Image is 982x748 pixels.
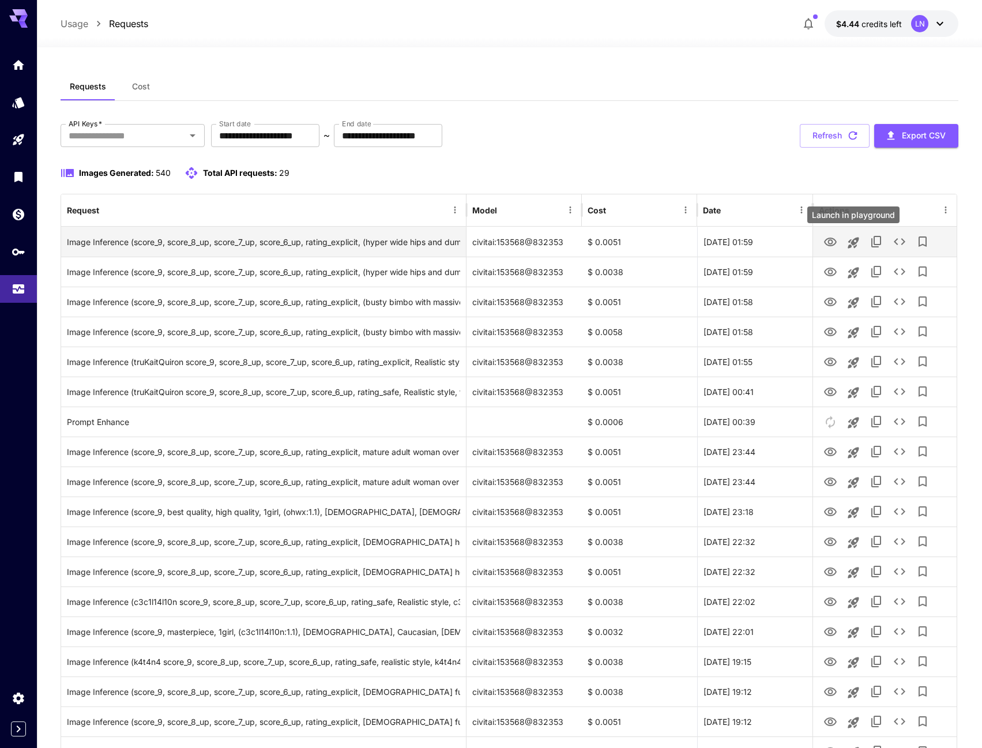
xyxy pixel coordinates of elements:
[582,287,697,317] div: $ 0.0051
[678,202,694,218] button: Menu
[842,381,865,404] button: Launch in playground
[888,440,911,463] button: See details
[67,407,461,437] div: Click to copy prompt
[888,410,911,433] button: See details
[842,681,865,704] button: Launch in playground
[697,377,812,407] div: 22 Aug, 2025 00:41
[888,260,911,283] button: See details
[911,15,928,32] div: LN
[807,206,900,223] div: Launch in playground
[911,680,934,703] button: Add to library
[911,710,934,733] button: Add to library
[842,561,865,584] button: Launch in playground
[865,500,888,523] button: Copy TaskUUID
[819,619,842,643] button: View Image
[697,557,812,587] div: 21 Aug, 2025 22:32
[911,620,934,643] button: Add to library
[888,230,911,253] button: See details
[911,320,934,343] button: Add to library
[582,557,697,587] div: $ 0.0051
[582,347,697,377] div: $ 0.0038
[911,500,934,523] button: Add to library
[582,646,697,676] div: $ 0.0038
[109,17,148,31] p: Requests
[697,527,812,557] div: 21 Aug, 2025 22:32
[703,205,721,215] div: Date
[888,350,911,373] button: See details
[67,527,461,557] div: Click to copy prompt
[819,349,842,373] button: View Image
[466,527,582,557] div: civitai:153568@832353
[842,411,865,434] button: Launch in playground
[697,706,812,736] div: 21 Aug, 2025 19:12
[69,119,102,129] label: API Keys
[865,710,888,733] button: Copy TaskUUID
[79,168,154,178] span: Images Generated:
[67,557,461,587] div: Click to copy prompt
[938,202,954,218] button: Menu
[582,617,697,646] div: $ 0.0032
[12,278,25,292] div: Usage
[156,168,171,178] span: 540
[697,227,812,257] div: 22 Aug, 2025 01:59
[61,17,88,31] a: Usage
[865,380,888,403] button: Copy TaskUUID
[888,290,911,313] button: See details
[842,621,865,644] button: Launch in playground
[819,559,842,583] button: View Image
[697,497,812,527] div: 21 Aug, 2025 23:18
[819,320,842,343] button: View Image
[582,437,697,467] div: $ 0.0051
[12,58,25,72] div: Home
[466,437,582,467] div: civitai:153568@832353
[67,377,461,407] div: Click to copy prompt
[11,721,26,736] button: Expand sidebar
[842,351,865,374] button: Launch in playground
[842,651,865,674] button: Launch in playground
[466,377,582,407] div: civitai:153568@832353
[697,617,812,646] div: 21 Aug, 2025 22:01
[842,591,865,614] button: Launch in playground
[582,407,697,437] div: $ 0.0006
[132,81,150,92] span: Cost
[819,589,842,613] button: View Image
[865,530,888,553] button: Copy TaskUUID
[888,470,911,493] button: See details
[697,347,812,377] div: 22 Aug, 2025 01:55
[842,501,865,524] button: Launch in playground
[825,10,958,37] button: $4.44123LN
[697,257,812,287] div: 22 Aug, 2025 01:59
[865,590,888,613] button: Copy TaskUUID
[865,680,888,703] button: Copy TaskUUID
[819,649,842,673] button: View Image
[793,202,810,218] button: Menu
[582,257,697,287] div: $ 0.0038
[842,471,865,494] button: Launch in playground
[819,290,842,313] button: View Image
[466,617,582,646] div: civitai:153568@832353
[865,410,888,433] button: Copy TaskUUID
[819,260,842,283] button: View Image
[888,680,911,703] button: See details
[12,245,25,259] div: API Keys
[67,227,461,257] div: Click to copy prompt
[466,227,582,257] div: civitai:153568@832353
[582,227,697,257] div: $ 0.0051
[836,19,861,29] span: $4.44
[697,676,812,706] div: 21 Aug, 2025 19:12
[67,677,461,706] div: Click to copy prompt
[67,587,461,617] div: Click to copy prompt
[582,497,697,527] div: $ 0.0051
[911,230,934,253] button: Add to library
[865,350,888,373] button: Copy TaskUUID
[12,170,25,184] div: Library
[67,347,461,377] div: Click to copy prompt
[865,620,888,643] button: Copy TaskUUID
[911,470,934,493] button: Add to library
[842,321,865,344] button: Launch in playground
[888,620,911,643] button: See details
[562,202,578,218] button: Menu
[466,287,582,317] div: civitai:153568@832353
[874,124,958,148] button: Export CSV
